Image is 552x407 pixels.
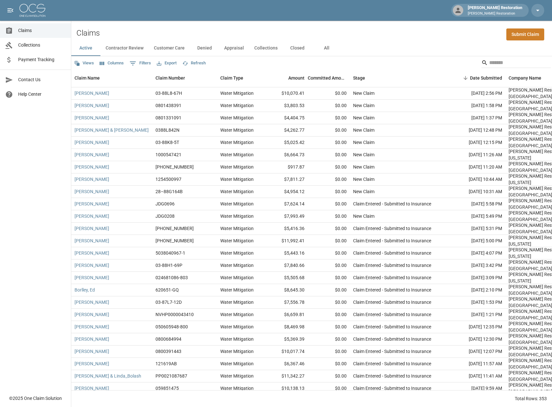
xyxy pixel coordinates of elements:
[447,149,505,161] div: [DATE] 11:26 AM
[220,139,254,146] div: Water Mitigation
[353,237,431,244] div: Claim Entered - Submitted to Insurance
[155,274,188,281] div: 024681086-803
[308,69,347,87] div: Committed Amount
[18,27,66,34] span: Claims
[308,112,350,124] div: $0.00
[75,348,109,355] a: [PERSON_NAME]
[155,102,181,109] div: 0801438391
[152,69,217,87] div: Claim Number
[75,201,109,207] a: [PERSON_NAME]
[308,272,350,284] div: $0.00
[75,299,109,305] a: [PERSON_NAME]
[18,42,66,49] span: Collections
[155,373,187,379] div: PP0021087687
[308,137,350,149] div: $0.00
[266,87,308,100] div: $10,070.41
[75,188,109,195] a: [PERSON_NAME]
[75,69,100,87] div: Claim Name
[71,69,152,87] div: Claim Name
[155,324,188,330] div: 050605948-800
[353,373,431,379] div: Claim Entered - Submitted to Insurance
[481,58,551,69] div: Search
[308,247,350,259] div: $0.00
[506,28,544,40] a: Submit Claim
[75,250,109,256] a: [PERSON_NAME]
[308,333,350,346] div: $0.00
[75,287,95,293] a: Borlley, Ed
[220,201,254,207] div: Water Mitigation
[220,250,254,256] div: Water Mitigation
[447,333,505,346] div: [DATE] 12:30 PM
[515,395,547,402] div: Total Rows: 353
[128,58,153,69] button: Show filters
[308,198,350,210] div: $0.00
[155,385,179,391] div: 059851475
[266,309,308,321] div: $6,659.81
[19,4,45,17] img: ocs-logo-white-transparent.png
[308,382,350,395] div: $0.00
[308,186,350,198] div: $0.00
[220,311,254,318] div: Water Mitigation
[266,149,308,161] div: $6,664.73
[220,164,254,170] div: Water Mitigation
[219,40,249,56] button: Appraisal
[220,336,254,342] div: Water Mitigation
[266,186,308,198] div: $4,954.12
[100,40,149,56] button: Contractor Review
[155,360,177,367] div: 121619AB
[220,262,254,269] div: Water Mitigation
[353,299,431,305] div: Claim Entered - Submitted to Insurance
[75,385,109,391] a: [PERSON_NAME]
[266,112,308,124] div: $4,404.75
[353,250,431,256] div: Claim Entered - Submitted to Insurance
[266,333,308,346] div: $5,369.39
[447,124,505,137] div: [DATE] 12:48 PM
[75,115,109,121] a: [PERSON_NAME]
[447,247,505,259] div: [DATE] 4:07 PM
[470,69,502,87] div: Date Submitted
[266,198,308,210] div: $7,624.14
[447,210,505,223] div: [DATE] 5:49 PM
[447,370,505,382] div: [DATE] 11:41 AM
[353,225,431,232] div: Claim Entered - Submitted to Insurance
[220,127,254,133] div: Water Mitigation
[266,161,308,173] div: $917.87
[155,262,182,269] div: 03-88H1-69P
[447,382,505,395] div: [DATE] 9:59 AM
[155,58,178,68] button: Export
[220,348,254,355] div: Water Mitigation
[308,87,350,100] div: $0.00
[220,385,254,391] div: Water Mitigation
[308,173,350,186] div: $0.00
[308,346,350,358] div: $0.00
[447,137,505,149] div: [DATE] 12:15 PM
[220,237,254,244] div: Water Mitigation
[155,299,182,305] div: 03-87L7-12D
[75,127,149,133] a: [PERSON_NAME] & [PERSON_NAME]
[465,5,525,16] div: [PERSON_NAME] Restoration
[353,274,431,281] div: Claim Entered - Submitted to Insurance
[220,151,254,158] div: Water Mitigation
[509,69,541,87] div: Company Name
[266,272,308,284] div: $5,505.68
[308,370,350,382] div: $0.00
[461,73,470,82] button: Sort
[18,76,66,83] span: Contact Us
[447,112,505,124] div: [DATE] 1:37 PM
[308,321,350,333] div: $0.00
[353,201,431,207] div: Claim Entered - Submitted to Insurance
[468,11,522,16] p: [PERSON_NAME] Restoration
[266,235,308,247] div: $11,992.41
[73,58,96,68] button: Views
[308,69,350,87] div: Committed Amount
[447,173,505,186] div: [DATE] 10:44 AM
[75,225,109,232] a: [PERSON_NAME]
[353,336,431,342] div: Claim Entered - Submitted to Insurance
[266,346,308,358] div: $10,017.74
[308,210,350,223] div: $0.00
[312,40,341,56] button: All
[288,69,305,87] div: Amount
[75,360,109,367] a: [PERSON_NAME]
[308,284,350,296] div: $0.00
[266,137,308,149] div: $5,025.42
